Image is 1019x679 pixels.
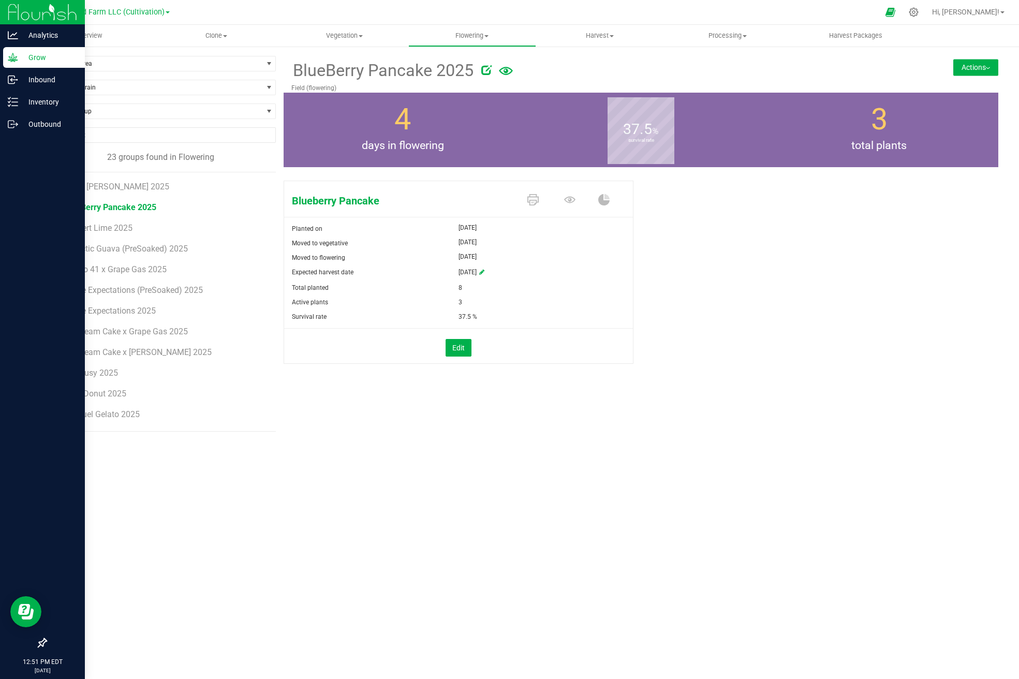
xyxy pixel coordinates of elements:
inline-svg: Analytics [8,30,18,40]
span: Total planted [292,284,329,291]
span: Hi, [PERSON_NAME]! [932,8,999,16]
span: Planted on [292,225,322,232]
inline-svg: Inbound [8,75,18,85]
span: Filter by Strain [46,80,262,95]
span: Grape Expectations (PreSoaked) 2025 [64,285,203,295]
a: Harvest Packages [792,25,920,47]
p: 12:51 PM EDT [5,657,80,667]
group-info-box: Survival rate [530,93,752,167]
span: Harvest Packages [815,31,896,40]
inline-svg: Grow [8,52,18,63]
span: 3 [871,102,888,137]
button: Actions [953,59,998,76]
span: Active plants [292,299,328,306]
a: Harvest [536,25,664,47]
span: Ice Cream Cake x [PERSON_NAME] 2025 [64,347,212,357]
span: Dessert Lime 2025 [64,223,132,233]
span: Blueberry Pancake [284,193,516,209]
span: Ice Cream Cake x Grape Gas 2025 [64,327,188,336]
span: Lemon Cherry Gelato x Grape Gas 2025 [64,430,208,440]
span: 8 [459,281,462,295]
span: Expected harvest date [292,269,353,276]
span: BlueBerry Pancake 2025 [291,58,474,83]
a: Clone [153,25,280,47]
span: Black [PERSON_NAME] 2025 [64,182,169,191]
span: Find a Group [46,104,262,119]
div: 23 groups found in Flowering [46,151,276,164]
b: survival rate [608,94,674,187]
span: 3 [459,295,462,309]
group-info-box: Days in flowering [291,93,514,167]
span: Filter by Area [46,56,262,71]
span: Overview [62,31,116,40]
span: select [262,56,275,71]
span: Grape Expectations 2025 [64,306,156,316]
p: Inventory [18,96,80,108]
span: Vegetation [281,31,408,40]
span: 4 [394,102,411,137]
button: Edit [446,339,471,357]
span: Clone [153,31,280,40]
span: Moved to vegetative [292,240,348,247]
iframe: Resource center [10,596,41,627]
span: Gelato 41 x Grape Gas 2025 [64,264,167,274]
p: Inbound [18,73,80,86]
span: Survival rate [292,313,327,320]
span: 37.5 % [459,309,477,324]
p: Field (flowering) [291,83,872,93]
a: Vegetation [280,25,408,47]
span: BlueBerry Pancake 2025 [64,202,156,212]
span: Passion Field Farm LLC (Cultivation) [41,8,165,17]
span: Open Ecommerce Menu [879,2,902,22]
span: Harvest [537,31,663,40]
inline-svg: Outbound [8,119,18,129]
span: Jelly Donut 2025 [64,389,126,398]
span: days in flowering [284,137,522,154]
span: Flowering [409,31,536,40]
span: total plants [760,137,998,154]
span: [DATE] [459,265,477,281]
span: Jet Fuel Gelato 2025 [64,409,140,419]
span: Moved to flowering [292,254,345,261]
inline-svg: Inventory [8,97,18,107]
a: Processing [664,25,792,47]
input: NO DATA FOUND [46,128,275,142]
div: Manage settings [907,7,920,17]
a: Overview [25,25,153,47]
group-info-box: Total number of plants [768,93,991,167]
span: [DATE] [459,222,477,234]
a: Flowering [408,25,536,47]
p: Outbound [18,118,80,130]
span: Galactic Guava (PreSoaked) 2025 [64,244,188,254]
p: [DATE] [5,667,80,674]
p: Analytics [18,29,80,41]
p: Grow [18,51,80,64]
span: Jealousy 2025 [64,368,118,378]
span: Processing [664,31,791,40]
span: [DATE] [459,250,477,263]
span: [DATE] [459,236,477,248]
